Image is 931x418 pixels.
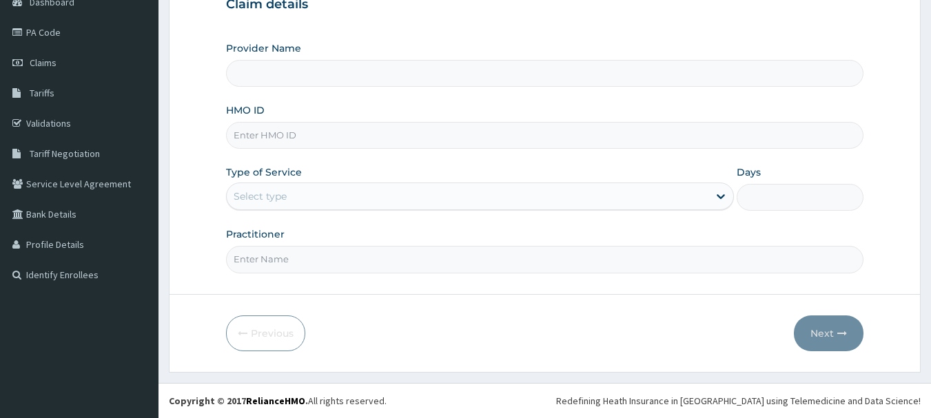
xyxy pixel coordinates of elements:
footer: All rights reserved. [158,383,931,418]
label: Type of Service [226,165,302,179]
button: Previous [226,315,305,351]
div: Select type [234,189,287,203]
span: Tariffs [30,87,54,99]
label: Provider Name [226,41,301,55]
strong: Copyright © 2017 . [169,395,308,407]
input: Enter Name [226,246,864,273]
input: Enter HMO ID [226,122,864,149]
label: Days [737,165,761,179]
label: HMO ID [226,103,265,117]
span: Tariff Negotiation [30,147,100,160]
label: Practitioner [226,227,285,241]
span: Claims [30,56,57,69]
a: RelianceHMO [246,395,305,407]
div: Redefining Heath Insurance in [GEOGRAPHIC_DATA] using Telemedicine and Data Science! [556,394,921,408]
button: Next [794,315,863,351]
